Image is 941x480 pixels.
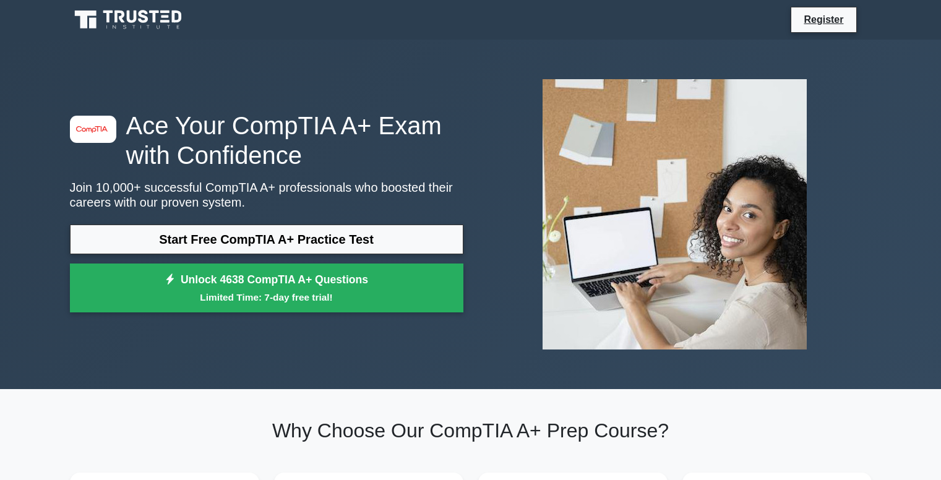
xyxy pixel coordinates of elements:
small: Limited Time: 7-day free trial! [85,290,448,304]
a: Unlock 4638 CompTIA A+ QuestionsLimited Time: 7-day free trial! [70,264,463,313]
h1: Ace Your CompTIA A+ Exam with Confidence [70,111,463,170]
a: Register [796,12,851,27]
h2: Why Choose Our CompTIA A+ Prep Course? [70,419,872,442]
a: Start Free CompTIA A+ Practice Test [70,225,463,254]
p: Join 10,000+ successful CompTIA A+ professionals who boosted their careers with our proven system. [70,180,463,210]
